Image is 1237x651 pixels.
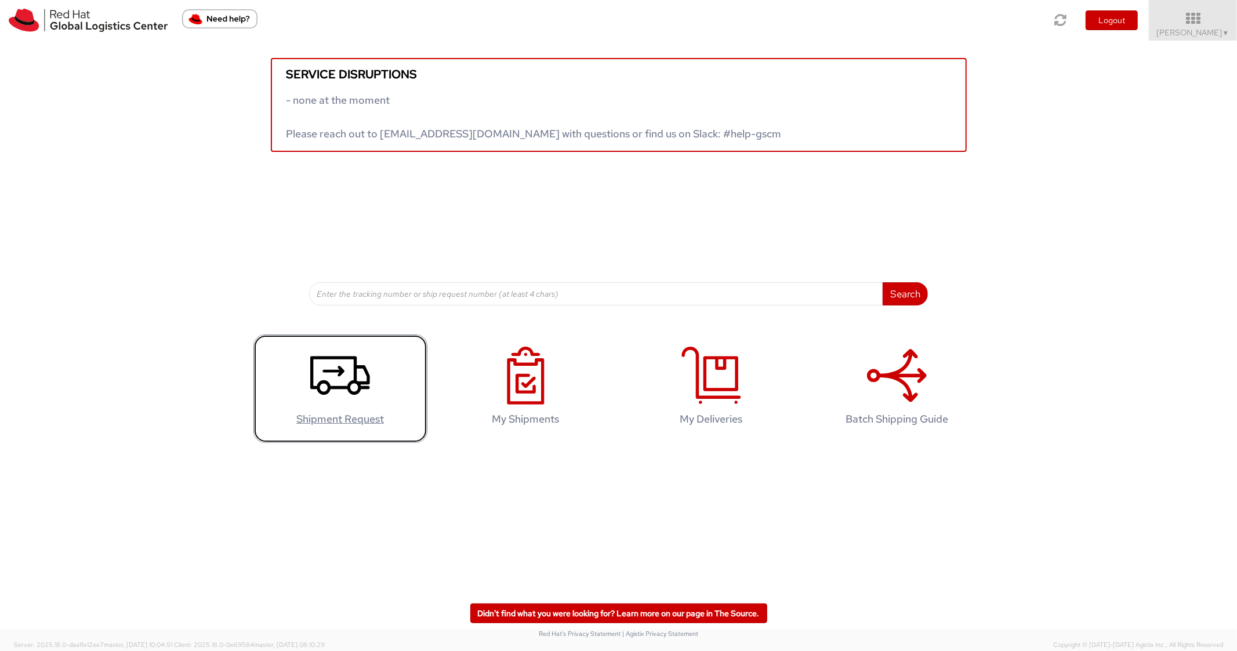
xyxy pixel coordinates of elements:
a: My Shipments [439,334,613,443]
span: master, [DATE] 08:10:29 [254,641,325,649]
h4: My Shipments [451,413,601,425]
h4: My Deliveries [637,413,786,425]
button: Search [883,282,928,306]
button: Need help? [182,9,257,28]
a: | Agistix Privacy Statement [622,630,698,638]
span: master, [DATE] 10:04:51 [104,641,172,649]
span: [PERSON_NAME] [1157,27,1229,38]
span: Server: 2025.18.0-daa1fe12ee7 [14,641,172,649]
span: Copyright © [DATE]-[DATE] Agistix Inc., All Rights Reserved [1053,641,1223,650]
h5: Service disruptions [286,68,951,81]
span: - none at the moment Please reach out to [EMAIL_ADDRESS][DOMAIN_NAME] with questions or find us o... [286,93,782,140]
button: Logout [1086,10,1138,30]
img: rh-logistics-00dfa346123c4ec078e1.svg [9,9,168,32]
a: Shipment Request [253,334,427,443]
a: Didn't find what you were looking for? Learn more on our page in The Source. [470,603,767,623]
a: Red Hat's Privacy Statement [539,630,621,638]
h4: Shipment Request [266,413,415,425]
h4: Batch Shipping Guide [822,413,972,425]
input: Enter the tracking number or ship request number (at least 4 chars) [309,282,883,306]
span: Client: 2025.18.0-0e69584 [174,641,325,649]
a: My Deliveries [625,334,799,443]
span: ▼ [1223,28,1229,38]
a: Batch Shipping Guide [810,334,984,443]
a: Service disruptions - none at the moment Please reach out to [EMAIL_ADDRESS][DOMAIN_NAME] with qu... [271,58,967,152]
